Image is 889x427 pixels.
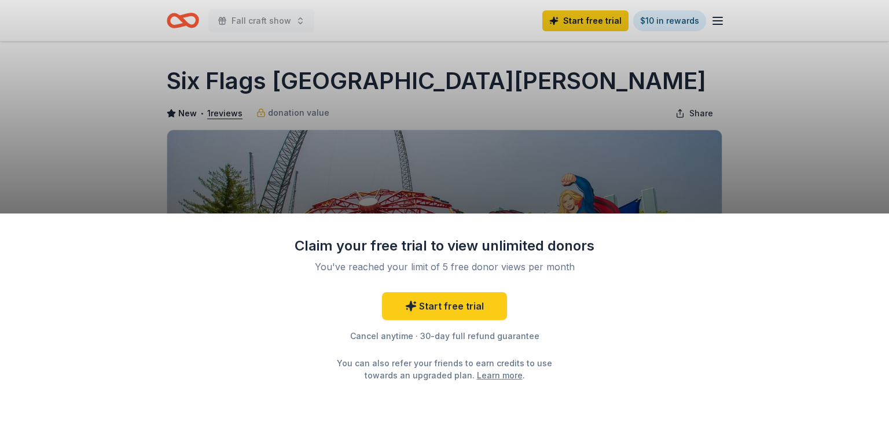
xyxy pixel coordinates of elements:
[294,237,595,255] div: Claim your free trial to view unlimited donors
[308,260,581,274] div: You've reached your limit of 5 free donor views per month
[477,369,523,381] a: Learn more
[326,357,563,381] div: You can also refer your friends to earn credits to use towards an upgraded plan. .
[382,292,507,320] a: Start free trial
[294,329,595,343] div: Cancel anytime · 30-day full refund guarantee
